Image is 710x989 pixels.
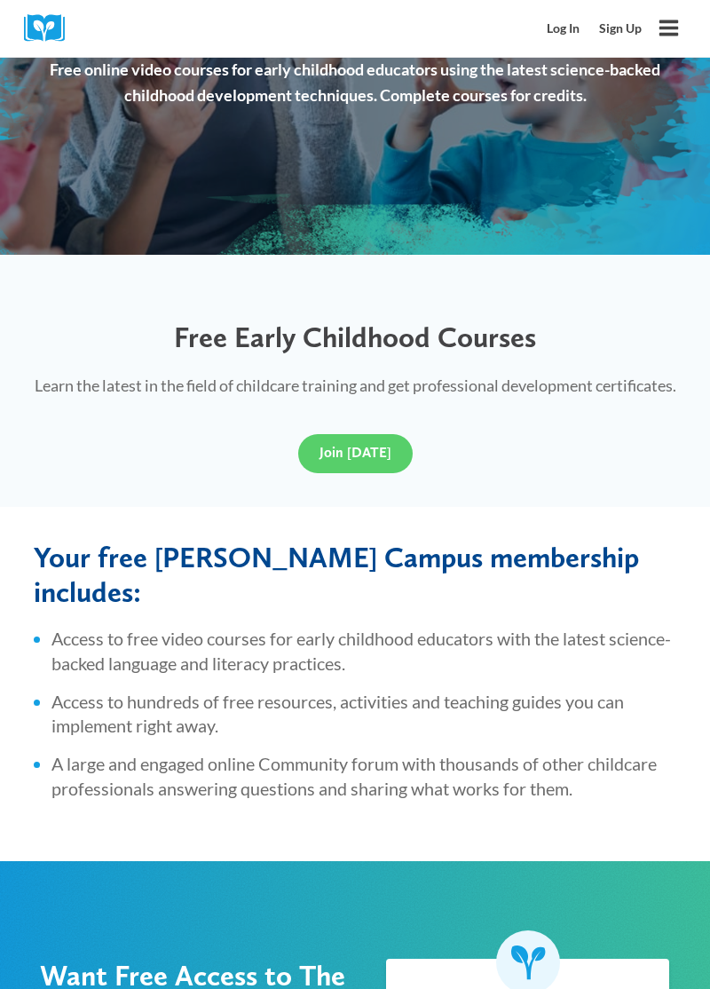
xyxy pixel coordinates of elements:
[174,320,536,354] span: Free Early Childhood Courses
[34,540,639,609] span: Your free [PERSON_NAME] Campus membership includes:
[298,434,413,473] a: Join [DATE]
[651,11,686,45] button: Open menu
[538,12,590,45] a: Log In
[319,444,391,461] span: Join [DATE]
[34,373,676,399] p: Learn the latest in the field of childcare training and get professional development certificates.
[34,57,676,108] p: Free online video courses for early childhood educators using the latest science-backed childhood...
[538,12,651,45] nav: Secondary Mobile Navigation
[51,627,676,676] li: Access to free video courses for early childhood educators with the latest science-backed languag...
[589,12,651,45] a: Sign Up
[24,14,77,42] img: Cox Campus
[51,752,676,801] li: A large and engaged online Community forum with thousands of other childcare professionals answer...
[51,690,676,739] li: Access to hundreds of free resources, activities and teaching guides you can implement right away.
